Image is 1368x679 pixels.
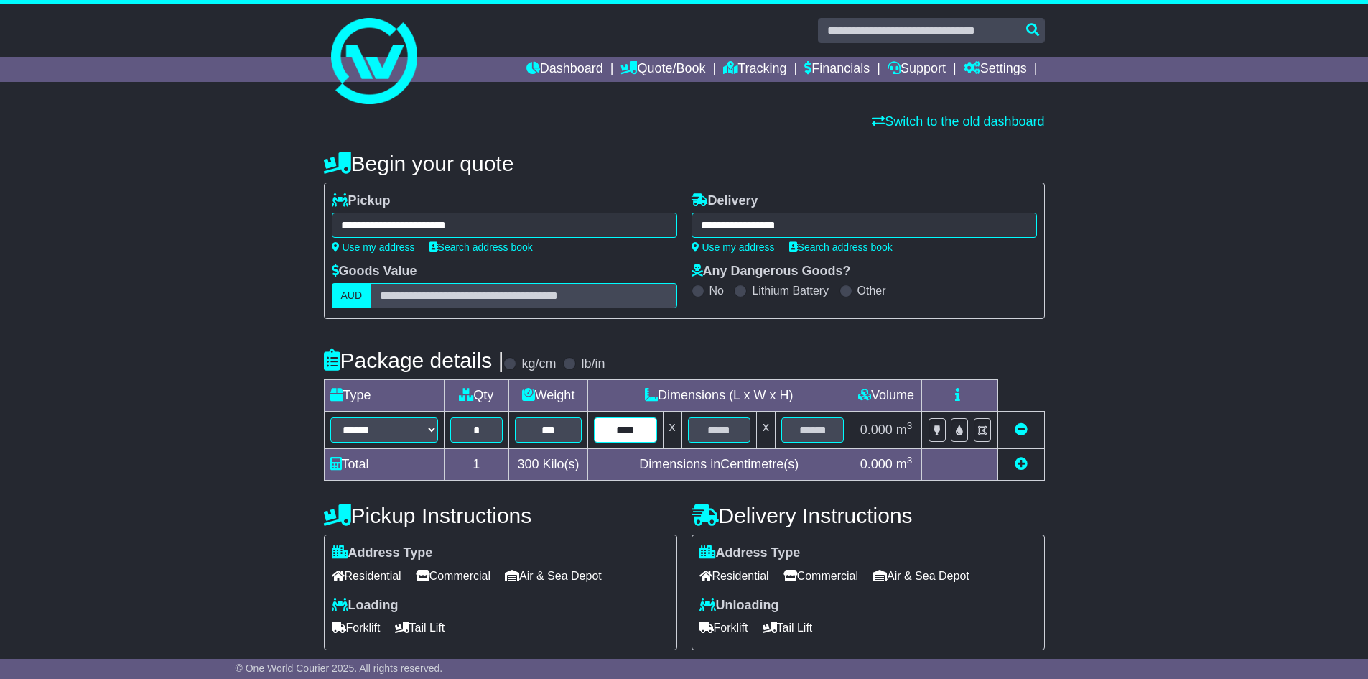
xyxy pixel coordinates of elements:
a: Use my address [692,241,775,253]
td: x [663,412,681,449]
label: Unloading [699,598,779,614]
span: Air & Sea Depot [873,565,969,587]
span: m [896,457,913,471]
span: Residential [699,565,769,587]
td: Type [324,380,444,412]
td: Weight [509,380,588,412]
span: Tail Lift [395,616,445,639]
label: Any Dangerous Goods? [692,264,851,280]
a: Tracking [723,57,786,82]
a: Dashboard [526,57,603,82]
td: Total [324,449,444,481]
span: Air & Sea Depot [505,565,602,587]
span: Residential [332,565,401,587]
h4: Pickup Instructions [324,504,677,527]
label: Lithium Battery [752,284,829,297]
span: 300 [518,457,539,471]
span: 0.000 [860,422,893,437]
label: kg/cm [521,356,556,372]
h4: Delivery Instructions [692,504,1045,527]
a: Settings [964,57,1027,82]
a: Support [888,57,946,82]
label: Loading [332,598,399,614]
a: Switch to the old dashboard [872,114,1044,129]
span: 0.000 [860,457,893,471]
label: AUD [332,283,372,308]
sup: 3 [907,455,913,466]
h4: Package details | [324,348,504,372]
a: Use my address [332,241,415,253]
label: Pickup [332,193,391,209]
td: Dimensions in Centimetre(s) [588,449,850,481]
label: lb/in [581,356,605,372]
h4: Begin your quote [324,152,1045,175]
label: No [709,284,724,297]
td: Qty [444,380,509,412]
label: Other [857,284,886,297]
a: Remove this item [1015,422,1028,437]
a: Search address book [429,241,533,253]
label: Address Type [332,545,433,561]
span: Forklift [332,616,381,639]
a: Quote/Book [620,57,705,82]
span: Commercial [416,565,490,587]
span: m [896,422,913,437]
span: Commercial [783,565,858,587]
td: Dimensions (L x W x H) [588,380,850,412]
span: © One World Courier 2025. All rights reserved. [236,662,443,674]
td: Kilo(s) [509,449,588,481]
a: Financials [804,57,870,82]
span: Tail Lift [763,616,813,639]
a: Search address book [789,241,893,253]
td: 1 [444,449,509,481]
a: Add new item [1015,457,1028,471]
td: Volume [850,380,922,412]
label: Goods Value [332,264,417,280]
label: Address Type [699,545,801,561]
sup: 3 [907,420,913,431]
label: Delivery [692,193,758,209]
span: Forklift [699,616,748,639]
td: x [756,412,775,449]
